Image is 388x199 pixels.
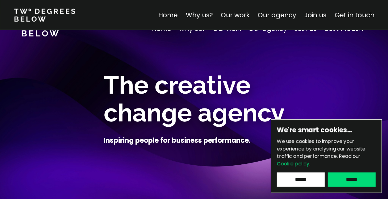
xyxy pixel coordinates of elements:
[186,11,213,19] a: Why us?
[277,160,309,167] a: Cookie policy
[158,11,177,19] a: Home
[104,70,285,127] span: The creative change agency
[277,153,361,167] span: Read our .
[257,11,296,19] a: Our agency
[304,11,327,19] a: Join us
[104,136,251,145] h4: Inspiring people for business performance.
[277,138,376,167] p: We use cookies to improve your experience by analysing our website traffic and performance.
[335,11,374,19] a: Get in touch
[277,125,376,135] h6: We're smart cookies…
[221,11,249,19] a: Our work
